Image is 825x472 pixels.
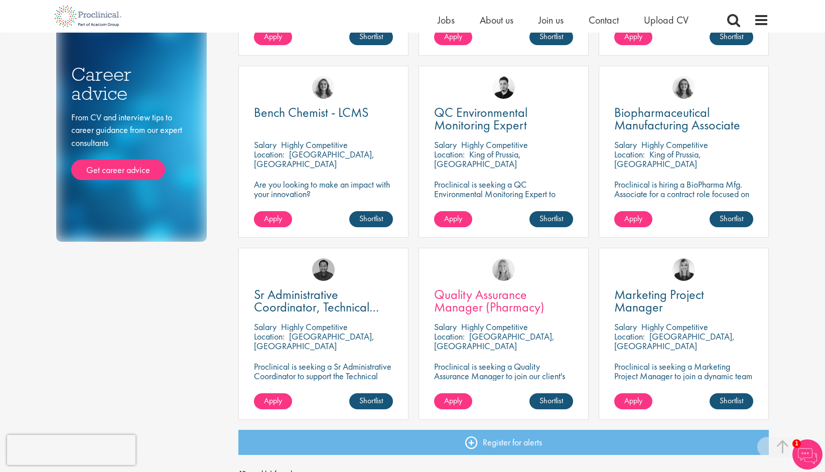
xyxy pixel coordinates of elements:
[254,321,277,333] span: Salary
[254,331,374,352] p: [GEOGRAPHIC_DATA], [GEOGRAPHIC_DATA]
[710,29,753,45] a: Shortlist
[254,106,393,119] a: Bench Chemist - LCMS
[614,331,735,352] p: [GEOGRAPHIC_DATA], [GEOGRAPHIC_DATA]
[624,213,642,224] span: Apply
[444,395,462,406] span: Apply
[614,139,637,150] span: Salary
[614,148,645,160] span: Location:
[254,180,393,199] p: Are you looking to make an impact with your innovation?
[438,14,455,27] a: Jobs
[624,395,642,406] span: Apply
[461,321,528,333] p: Highly Competitive
[614,362,753,400] p: Proclinical is seeking a Marketing Project Manager to join a dynamic team in [GEOGRAPHIC_DATA], [...
[349,211,393,227] a: Shortlist
[254,331,285,342] span: Location:
[254,139,277,150] span: Salary
[538,14,564,27] a: Join us
[254,104,368,121] span: Bench Chemist - LCMS
[71,111,192,181] div: From CV and interview tips to career guidance from our expert consultants
[254,393,292,409] a: Apply
[461,139,528,150] p: Highly Competitive
[434,29,472,45] a: Apply
[589,14,619,27] a: Contact
[254,148,285,160] span: Location:
[434,288,573,313] a: Quality Assurance Manager (Pharmacy)
[254,288,393,313] a: Sr Administrative Coordinator, Technical Operations
[434,211,472,227] a: Apply
[614,148,701,170] p: King of Prussia, [GEOGRAPHIC_DATA]
[529,393,573,409] a: Shortlist
[254,362,393,409] p: Proclinical is seeking a Sr Administrative Coordinator to support the Technical Operations depart...
[434,321,457,333] span: Salary
[349,393,393,409] a: Shortlist
[238,430,769,455] a: Register for alerts
[529,29,573,45] a: Shortlist
[492,76,515,99] img: Anderson Maldonado
[434,286,544,316] span: Quality Assurance Manager (Pharmacy)
[444,31,462,42] span: Apply
[614,393,652,409] a: Apply
[254,211,292,227] a: Apply
[434,331,555,352] p: [GEOGRAPHIC_DATA], [GEOGRAPHIC_DATA]
[529,211,573,227] a: Shortlist
[614,321,637,333] span: Salary
[312,76,335,99] img: Jackie Cerchio
[434,106,573,131] a: QC Environmental Monitoring Expert
[281,139,348,150] p: Highly Competitive
[434,393,472,409] a: Apply
[71,160,165,181] a: Get career advice
[614,180,753,208] p: Proclinical is hiring a BioPharma Mfg. Associate for a contract role focused on production support.
[71,65,192,103] h3: Career advice
[349,29,393,45] a: Shortlist
[644,14,689,27] a: Upload CV
[312,258,335,281] img: Mike Raletz
[641,139,708,150] p: Highly Competitive
[480,14,513,27] a: About us
[434,331,465,342] span: Location:
[264,213,282,224] span: Apply
[614,288,753,313] a: Marketing Project Manager
[7,435,135,465] iframe: reCAPTCHA
[672,76,695,99] img: Jackie Cerchio
[434,104,527,133] span: QC Environmental Monitoring Expert
[434,180,573,218] p: Proclinical is seeking a QC Environmental Monitoring Expert to support quality control operations...
[434,148,521,170] p: King of Prussia, [GEOGRAPHIC_DATA]
[614,104,740,133] span: Biopharmaceutical Manufacturing Associate
[264,31,282,42] span: Apply
[614,331,645,342] span: Location:
[254,148,374,170] p: [GEOGRAPHIC_DATA], [GEOGRAPHIC_DATA]
[254,29,292,45] a: Apply
[792,439,801,448] span: 1
[434,362,573,390] p: Proclinical is seeking a Quality Assurance Manager to join our client's team for a contract role.
[624,31,642,42] span: Apply
[792,439,822,469] img: Chatbot
[281,321,348,333] p: Highly Competitive
[434,139,457,150] span: Salary
[614,286,704,316] span: Marketing Project Manager
[254,286,379,328] span: Sr Administrative Coordinator, Technical Operations
[710,393,753,409] a: Shortlist
[492,258,515,281] img: Shannon Briggs
[641,321,708,333] p: Highly Competitive
[434,148,465,160] span: Location:
[444,213,462,224] span: Apply
[710,211,753,227] a: Shortlist
[672,258,695,281] img: Janelle Jones
[614,211,652,227] a: Apply
[264,395,282,406] span: Apply
[614,29,652,45] a: Apply
[614,106,753,131] a: Biopharmaceutical Manufacturing Associate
